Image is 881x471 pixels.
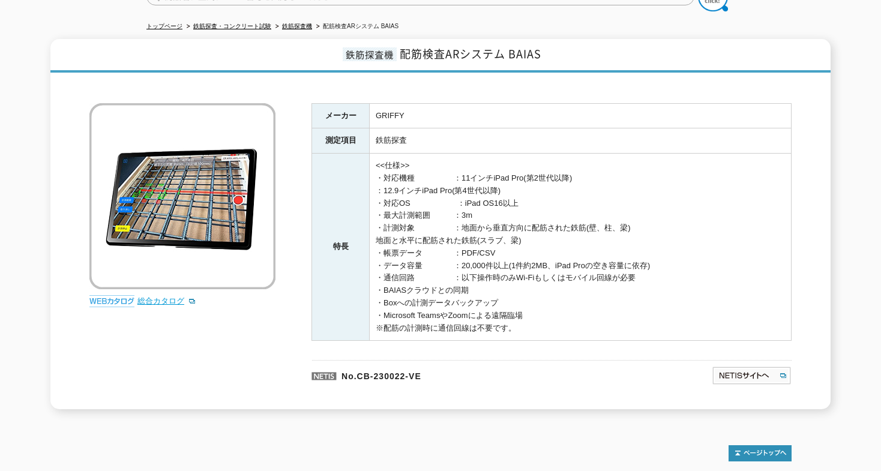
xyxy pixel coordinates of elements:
a: 総合カタログ [137,296,196,305]
a: トップページ [146,23,182,29]
a: 鉄筋探査機 [282,23,312,29]
p: No.CB-230022-VE [311,360,596,389]
span: 鉄筋探査機 [343,47,397,61]
img: NETISサイトへ [712,366,792,385]
span: 配筋検査ARシステム BAIAS [400,46,541,62]
td: <<仕様>> ・対応機種 ：11インチiPad Pro(第2世代以降) ：12.9インチiPad Pro(第4世代以降) ・対応OS ：iPad OS16以上 ・最大計測範囲 ：3m ・計測対象... [370,154,792,341]
th: 特長 [312,154,370,341]
a: 鉄筋探査・コンクリート試験 [193,23,271,29]
img: 配筋検査ARシステム BAIAS [89,103,275,289]
td: GRIFFY [370,103,792,128]
td: 鉄筋探査 [370,128,792,154]
img: トップページへ [729,445,792,461]
li: 配筋検査ARシステム BAIAS [314,20,398,33]
th: メーカー [312,103,370,128]
th: 測定項目 [312,128,370,154]
img: webカタログ [89,295,134,307]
